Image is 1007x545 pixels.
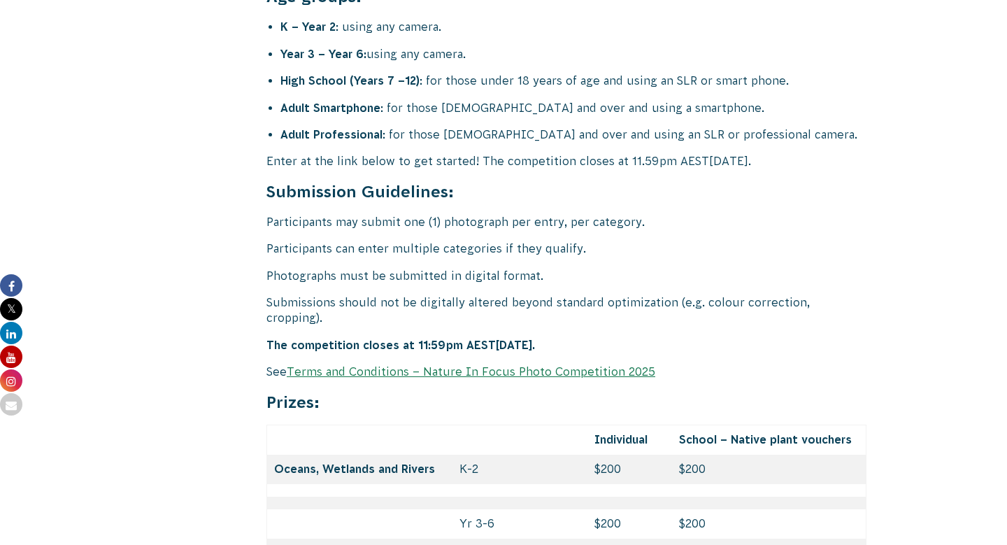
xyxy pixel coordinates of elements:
[280,128,383,141] strong: Adult Professional
[280,46,866,62] li: using any camera.
[266,393,320,411] strong: Prizes:
[280,48,366,60] strong: Year 3 – Year 6:
[280,101,380,114] strong: Adult Smartphone
[274,462,435,475] strong: Oceans, Wetlands and Rivers
[266,214,866,229] p: Participants may submit one (1) photograph per entry, per category.
[672,509,866,539] td: $200
[587,509,673,539] td: $200
[266,153,866,169] p: Enter at the link below to get started! The competition closes at 11.59pm AEST[DATE].
[266,339,535,351] strong: The competition closes at 11:59pm AEST[DATE].
[594,433,648,446] strong: Individual
[266,183,454,201] strong: Submission Guidelines:
[452,509,587,539] td: Yr 3-6
[266,364,866,379] p: See
[266,241,866,256] p: Participants can enter multiple categories if they qualify.
[280,73,866,88] li: : for those under 18 years of age and using an SLR or smart phone.
[266,295,866,326] p: Submissions should not be digitally altered beyond standard optimization (e.g. colour correction,...
[280,19,866,34] li: : using any camera.
[452,455,587,484] td: K-2
[266,268,866,283] p: Photographs must be submitted in digital format.
[587,455,673,484] td: $200
[672,455,866,484] td: $200
[280,100,866,115] li: : for those [DEMOGRAPHIC_DATA] and over and using a smartphone.
[280,127,866,142] li: : for those [DEMOGRAPHIC_DATA] and over and using an SLR or professional camera.
[287,365,655,378] a: Terms and Conditions – Nature In Focus Photo Competition 2025
[280,20,336,33] strong: K – Year 2
[280,74,420,87] strong: High School (Years 7 –12)
[679,433,852,446] strong: School – Native plant vouchers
